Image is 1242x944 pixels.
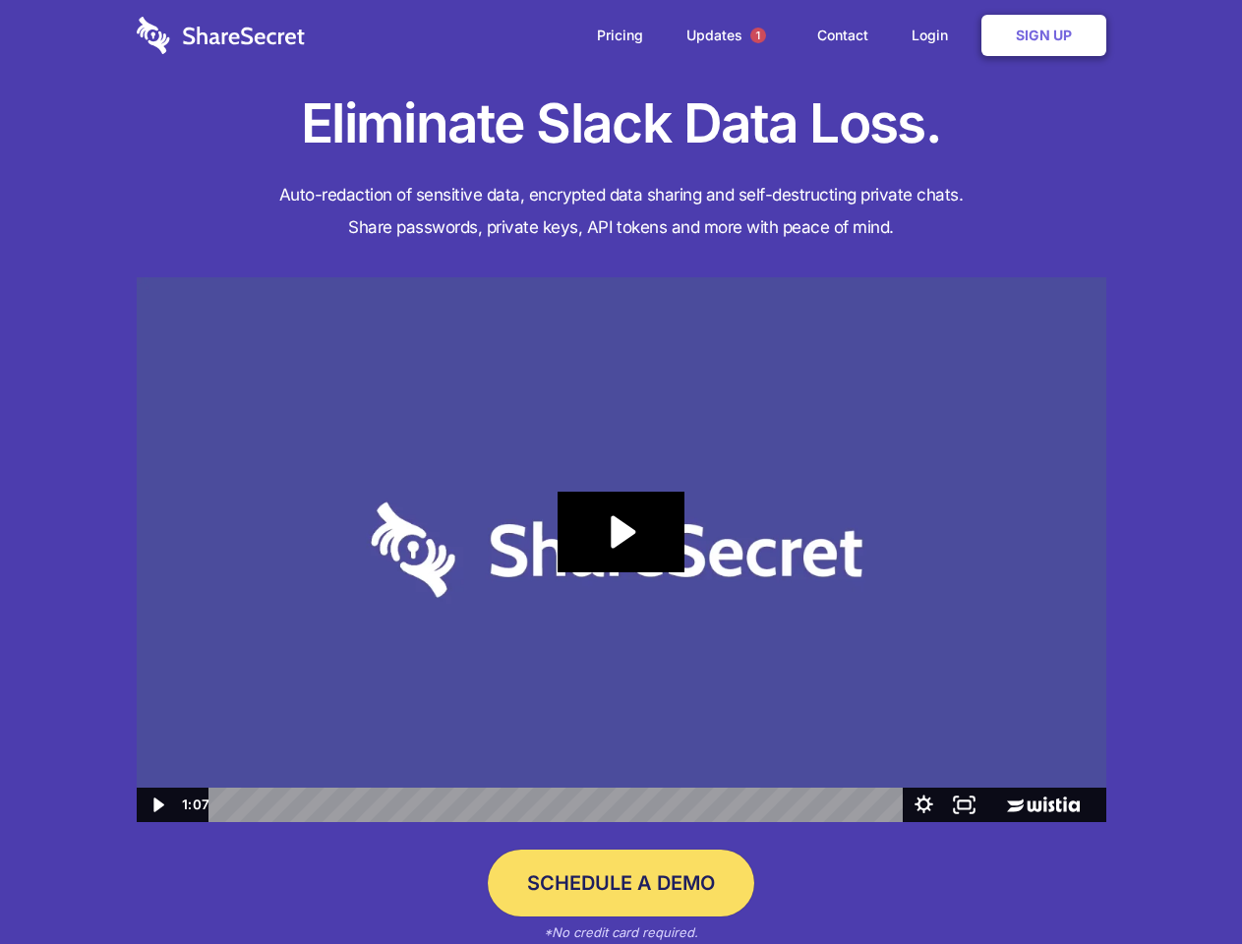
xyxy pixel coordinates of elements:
a: Contact [798,5,888,66]
h4: Auto-redaction of sensitive data, encrypted data sharing and self-destructing private chats. Shar... [137,179,1106,244]
button: Play Video [137,788,177,822]
h1: Eliminate Slack Data Loss. [137,88,1106,159]
a: Pricing [577,5,663,66]
iframe: Drift Widget Chat Controller [1144,846,1218,920]
img: logo-wordmark-white-trans-d4663122ce5f474addd5e946df7df03e33cb6a1c49d2221995e7729f52c070b2.svg [137,17,305,54]
img: Sharesecret [137,277,1106,823]
a: Login [892,5,977,66]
